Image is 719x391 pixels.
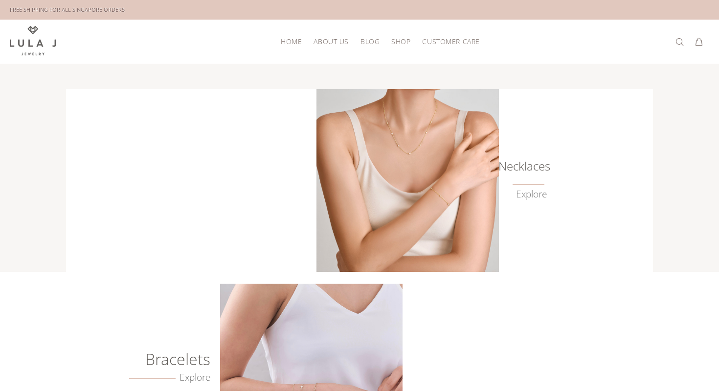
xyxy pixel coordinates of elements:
[100,354,210,364] h6: Bracelets
[314,38,348,45] span: About Us
[308,34,354,49] a: About Us
[360,38,380,45] span: Blog
[385,34,416,49] a: Shop
[516,189,547,200] a: Explore
[275,34,308,49] a: HOME
[316,89,499,272] img: Lula J Gold Necklaces Collection
[129,372,210,383] a: Explore
[498,161,547,171] h6: Necklaces
[281,38,302,45] span: HOME
[10,4,125,15] div: FREE SHIPPING FOR ALL SINGAPORE ORDERS
[416,34,479,49] a: Customer Care
[422,38,479,45] span: Customer Care
[355,34,385,49] a: Blog
[391,38,410,45] span: Shop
